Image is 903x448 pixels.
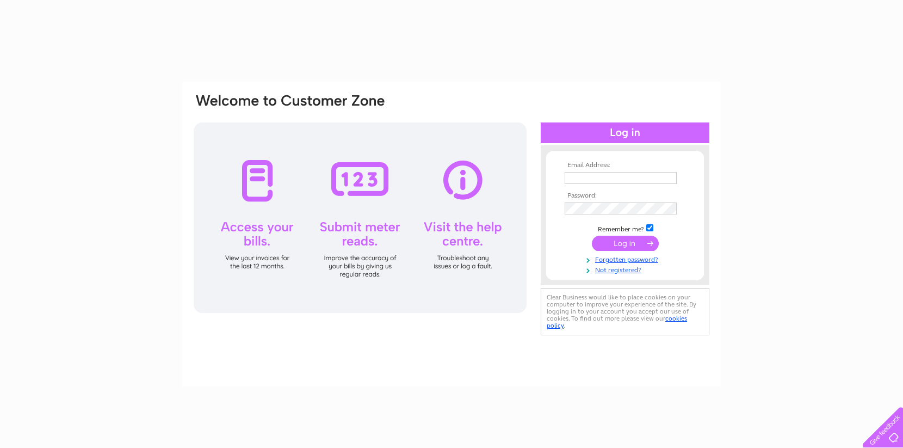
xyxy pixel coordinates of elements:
div: Clear Business would like to place cookies on your computer to improve your experience of the sit... [541,288,709,335]
th: Password: [562,192,688,200]
a: cookies policy [547,315,687,329]
a: Not registered? [565,264,688,274]
th: Email Address: [562,162,688,169]
input: Submit [592,236,659,251]
a: Forgotten password? [565,254,688,264]
td: Remember me? [562,223,688,234]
